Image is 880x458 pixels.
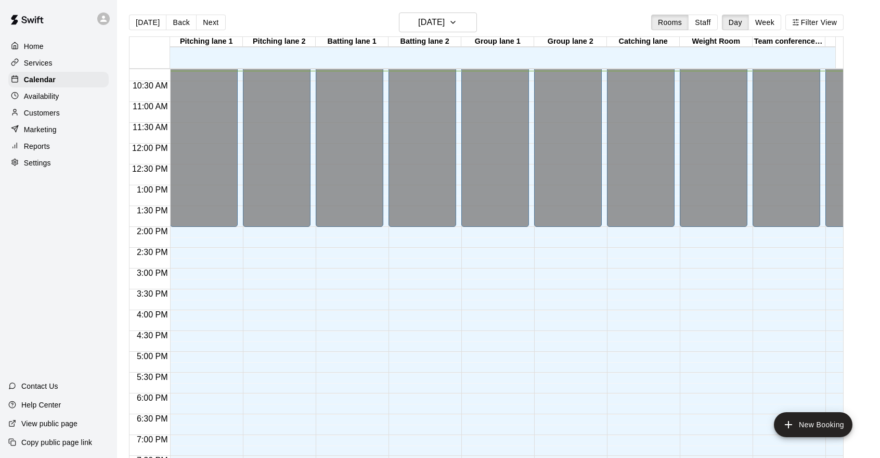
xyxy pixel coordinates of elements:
[134,248,171,257] span: 2:30 PM
[134,331,171,340] span: 4:30 PM
[24,91,59,101] p: Availability
[461,37,534,47] div: Group lane 1
[170,37,243,47] div: Pitching lane 1
[196,15,225,30] button: Next
[24,58,53,68] p: Services
[130,102,171,111] span: 11:00 AM
[134,206,171,215] span: 1:30 PM
[8,138,109,154] a: Reports
[134,289,171,298] span: 3:30 PM
[21,437,92,448] p: Copy public page link
[24,108,60,118] p: Customers
[680,37,753,47] div: Weight Room
[753,37,825,47] div: Team conference room
[8,72,109,87] a: Calendar
[8,55,109,71] a: Services
[243,37,316,47] div: Pitching lane 2
[389,37,461,47] div: Batting lane 2
[134,352,171,361] span: 5:00 PM
[24,74,56,85] p: Calendar
[399,12,477,32] button: [DATE]
[688,15,718,30] button: Staff
[24,141,50,151] p: Reports
[130,144,170,152] span: 12:00 PM
[134,310,171,319] span: 4:00 PM
[134,227,171,236] span: 2:00 PM
[134,185,171,194] span: 1:00 PM
[129,15,166,30] button: [DATE]
[534,37,607,47] div: Group lane 2
[24,124,57,135] p: Marketing
[134,373,171,381] span: 5:30 PM
[774,412,852,437] button: add
[21,400,61,410] p: Help Center
[8,39,109,54] a: Home
[130,81,171,90] span: 10:30 AM
[8,88,109,104] a: Availability
[130,123,171,132] span: 11:30 AM
[130,164,170,173] span: 12:30 PM
[134,414,171,423] span: 6:30 PM
[134,269,171,277] span: 3:00 PM
[8,105,109,121] a: Customers
[651,15,689,30] button: Rooms
[24,158,51,168] p: Settings
[21,418,77,429] p: View public page
[24,41,44,52] p: Home
[607,37,680,47] div: Catching lane
[316,37,389,47] div: Batting lane 1
[134,393,171,402] span: 6:00 PM
[748,15,781,30] button: Week
[166,15,197,30] button: Back
[722,15,749,30] button: Day
[785,15,844,30] button: Filter View
[8,122,109,137] a: Marketing
[21,381,58,391] p: Contact Us
[418,15,445,30] h6: [DATE]
[134,435,171,444] span: 7:00 PM
[8,155,109,171] a: Settings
